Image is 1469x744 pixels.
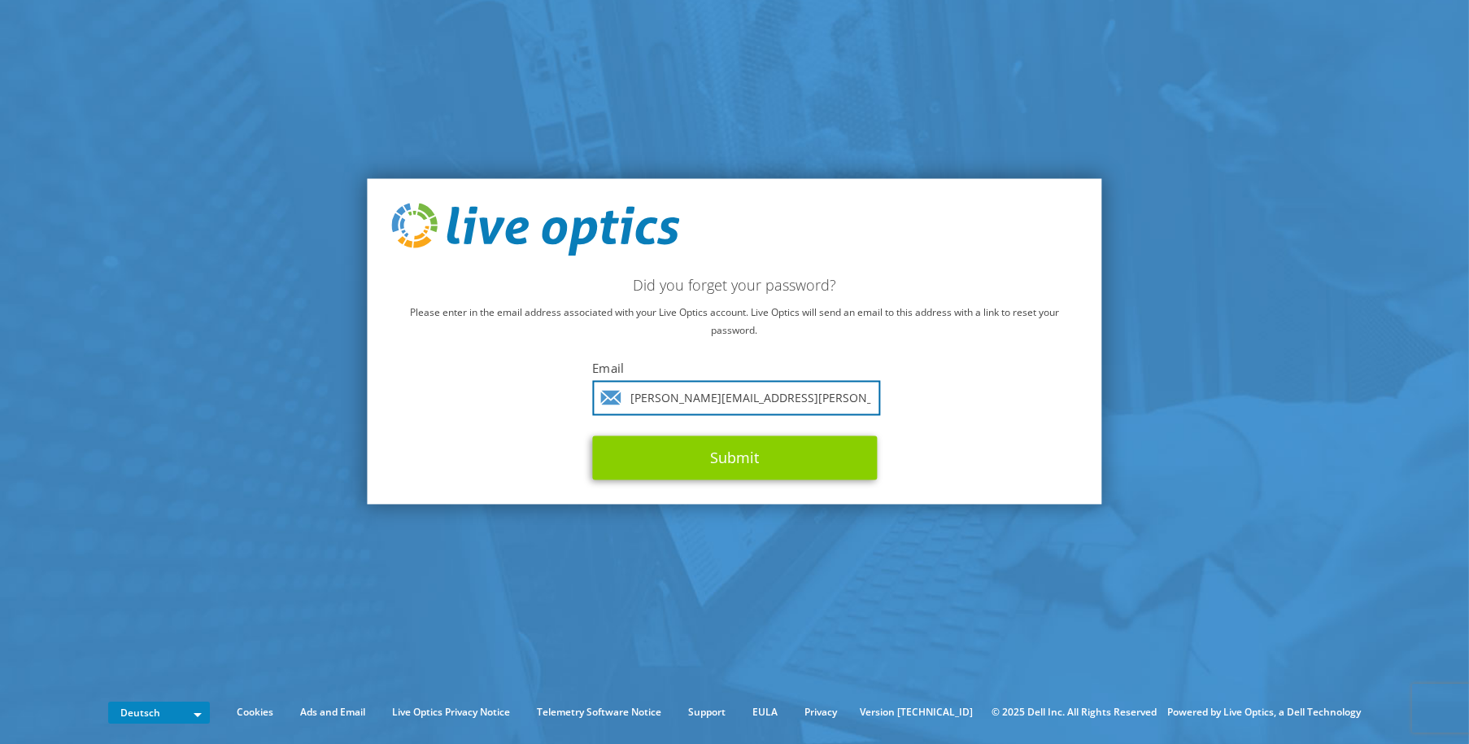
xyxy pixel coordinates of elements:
[224,703,286,721] a: Cookies
[392,277,1078,295] h2: Did you forget your password?
[983,703,1165,721] li: © 2025 Dell Inc. All Rights Reserved
[676,703,738,721] a: Support
[792,703,849,721] a: Privacy
[1167,703,1361,721] li: Powered by Live Optics, a Dell Technology
[392,304,1078,340] p: Please enter in the email address associated with your Live Optics account. Live Optics will send...
[592,436,877,480] button: Submit
[740,703,790,721] a: EULA
[380,703,522,721] a: Live Optics Privacy Notice
[288,703,377,721] a: Ads and Email
[525,703,673,721] a: Telemetry Software Notice
[592,361,877,377] label: Email
[852,703,981,721] li: Version [TECHNICAL_ID]
[392,203,680,256] img: live_optics_svg.svg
